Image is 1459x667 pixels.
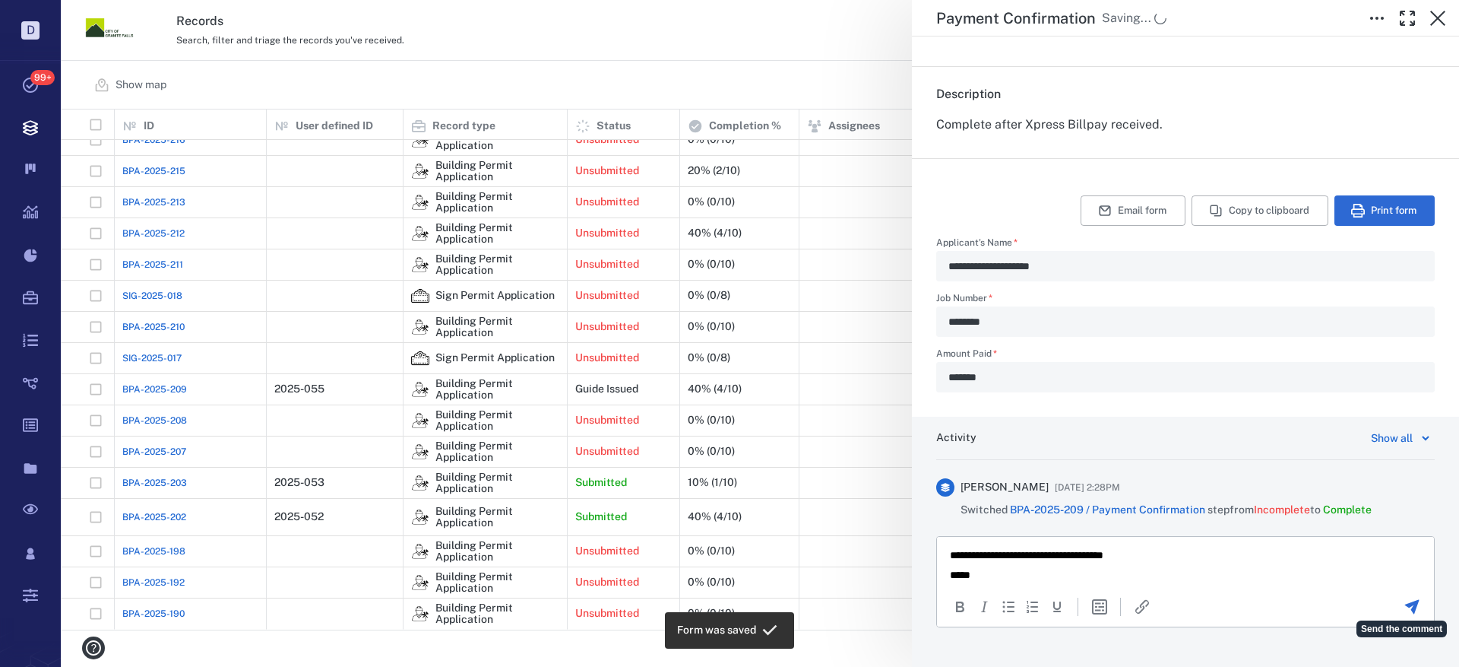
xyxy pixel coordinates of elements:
button: Send the comment [1403,598,1421,616]
span: Help [34,11,65,24]
span: [PERSON_NAME] [961,480,1049,495]
button: Insert template [1090,598,1109,616]
span: Switched step from to [961,503,1372,518]
button: Toggle Fullscreen [1392,3,1423,33]
div: Show all [1371,429,1413,447]
button: Italic [975,598,993,616]
div: Form was saved [677,617,756,644]
div: Numbered list [1024,598,1042,616]
div: Bullet list [999,598,1018,616]
label: Applicant's Name [936,238,1435,251]
button: Toggle to Edit Boxes [1362,3,1392,33]
button: Underline [1048,598,1066,616]
button: Close [1423,3,1453,33]
span: Incomplete [1254,503,1310,516]
button: Print form [1334,195,1435,226]
h6: Description [936,85,1435,103]
label: Amount Paid [936,349,1435,362]
span: [DATE] 2:28PM [1055,478,1120,497]
div: Applicant's Name [936,251,1435,281]
iframe: Rich Text Area [937,537,1434,586]
span: Complete [1323,503,1372,516]
div: Saving... [1102,9,1151,27]
div: Amount Paid [936,362,1435,392]
button: Email form [1081,195,1185,226]
p: D [21,21,40,40]
h5: Payment Confirmation [936,9,1096,28]
p: Complete after Xpress Billpay received. [936,116,1435,134]
a: BPA-2025-209 / Payment Confirmation [1010,503,1205,516]
button: Copy to clipboard [1192,195,1328,226]
h6: Activity [936,430,976,446]
span: 99+ [30,70,55,85]
button: Insert/edit link [1133,598,1151,616]
label: Job Number [936,294,1435,307]
div: Job Number [936,307,1435,337]
button: Bold [951,598,969,616]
